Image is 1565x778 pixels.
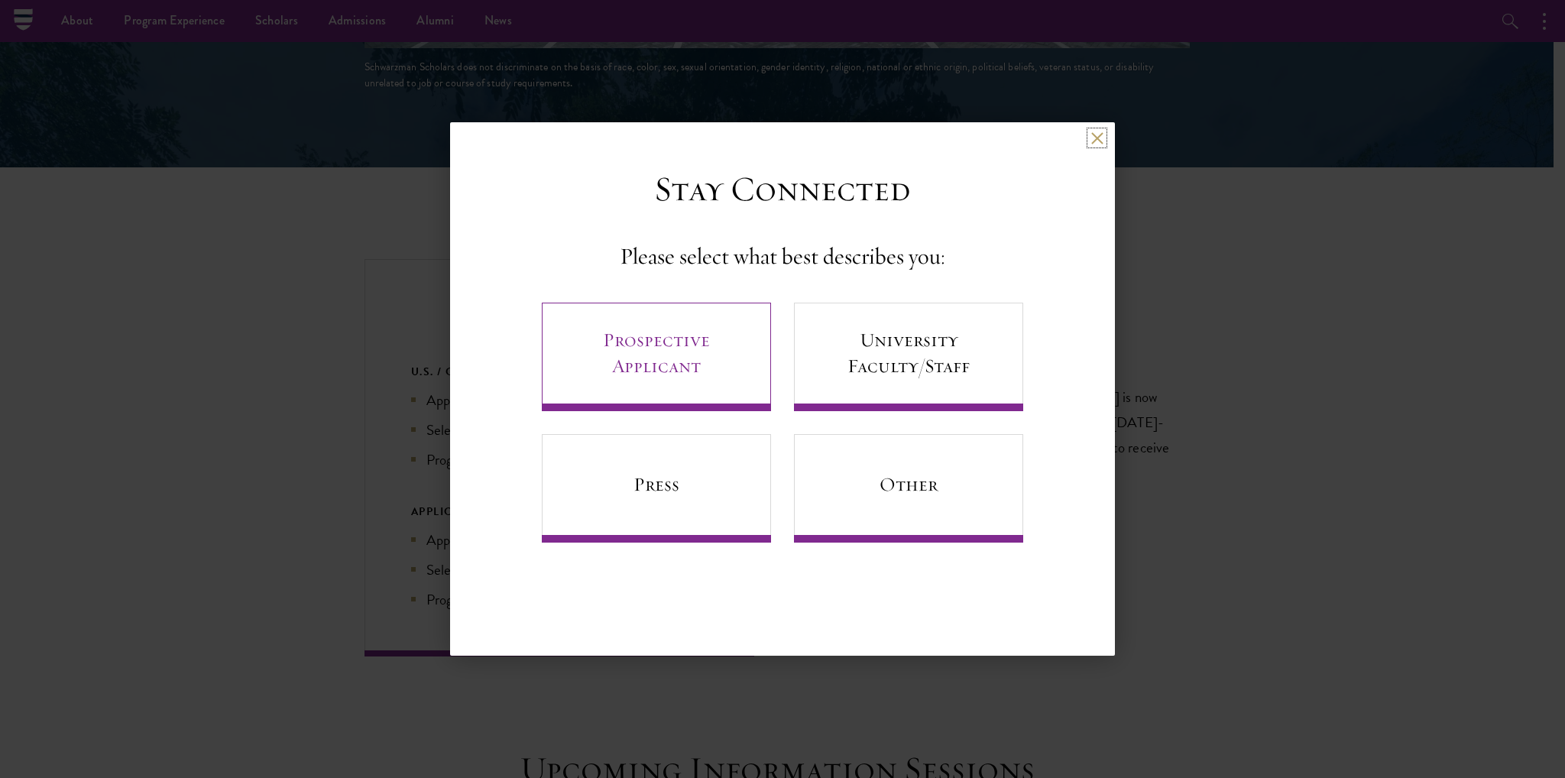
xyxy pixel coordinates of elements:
[542,303,771,411] a: Prospective Applicant
[794,303,1023,411] a: University Faculty/Staff
[794,434,1023,543] a: Other
[620,242,945,272] h4: Please select what best describes you:
[542,434,771,543] a: Press
[654,168,911,211] h3: Stay Connected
